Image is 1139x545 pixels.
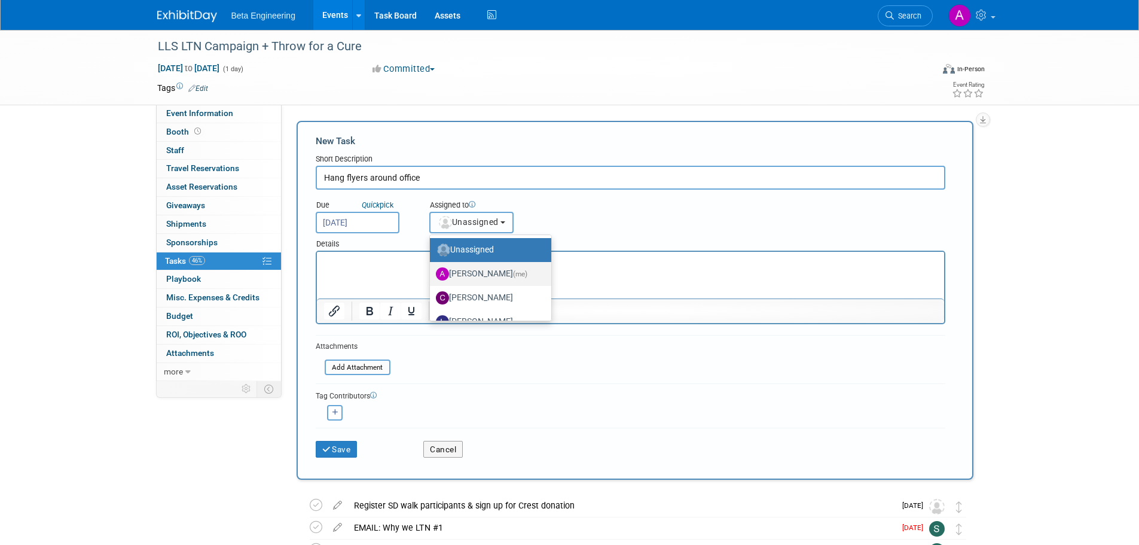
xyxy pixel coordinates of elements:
input: Name of task or a short description [316,166,945,190]
button: Bold [359,303,380,319]
label: [PERSON_NAME] [436,312,539,331]
span: Staff [166,145,184,155]
img: L.jpg [436,315,449,328]
a: Giveaways [157,197,281,215]
a: Budget [157,307,281,325]
a: edit [327,500,348,511]
div: Event Rating [952,82,984,88]
td: Personalize Event Tab Strip [236,381,257,397]
a: Sponsorships [157,234,281,252]
span: [DATE] [902,501,929,510]
a: Misc. Expenses & Credits [157,289,281,307]
button: Italic [380,303,401,319]
td: Toggle Event Tabs [256,381,281,397]
button: Underline [401,303,422,319]
span: [DATE] [DATE] [157,63,220,74]
div: Details [316,233,945,251]
img: Format-Inperson.png [943,64,955,74]
div: Due [316,200,411,212]
a: ROI, Objectives & ROO [157,326,281,344]
div: Assigned to [429,200,573,212]
img: Sara Dorsey [929,521,945,537]
div: Attachments [316,342,390,352]
a: more [157,363,281,381]
i: Quick [362,200,380,209]
a: Travel Reservations [157,160,281,178]
a: Asset Reservations [157,178,281,196]
button: Cancel [423,441,463,458]
a: Tasks46% [157,252,281,270]
label: [PERSON_NAME] [436,288,539,307]
span: 46% [189,256,205,265]
button: Insert/edit link [324,303,344,319]
span: Playbook [166,274,201,284]
iframe: Rich Text Area [317,252,944,299]
span: ROI, Objectives & ROO [166,330,246,339]
img: A.jpg [436,267,449,281]
span: Beta Engineering [231,11,295,20]
span: [DATE] [902,523,929,532]
span: Budget [166,311,193,321]
i: Move task [956,501,962,513]
div: LLS LTN Campaign + Throw for a Cure [154,36,915,57]
a: Search [878,5,933,26]
a: Booth [157,123,281,141]
span: Tasks [165,256,205,266]
div: Tag Contributors [316,389,945,401]
a: Attachments [157,345,281,363]
span: Attachments [166,348,214,358]
a: Event Information [157,105,281,123]
img: Unassigned [929,499,945,514]
img: ExhibitDay [157,10,217,22]
a: Quickpick [359,200,396,210]
span: Search [894,11,921,20]
div: Short Description [316,154,945,166]
img: Unassigned-User-Icon.png [437,243,450,257]
div: Event Format [862,62,985,80]
span: Shipments [166,219,206,229]
a: Edit [188,84,208,93]
input: Due Date [316,212,399,233]
button: Committed [368,63,439,75]
a: Staff [157,142,281,160]
a: edit [327,522,348,533]
div: EMAIL: Why we LTN #1 [348,517,895,538]
div: In-Person [957,65,985,74]
a: Playbook [157,270,281,288]
span: Sponsorships [166,238,218,247]
img: C.jpg [436,291,449,305]
button: Unassigned [429,212,514,233]
span: Giveaways [166,200,205,210]
span: Travel Reservations [166,163,239,173]
div: New Task [316,135,945,148]
span: more [164,367,183,376]
label: Unassigned [436,240,539,260]
td: Tags [157,82,208,94]
i: Move task [956,523,962,535]
span: Asset Reservations [166,182,237,191]
span: (1 day) [222,65,243,73]
div: Register SD walk participants & sign up for Crest donation [348,495,895,516]
span: Event Information [166,108,233,118]
span: Booth not reserved yet [192,127,203,136]
label: [PERSON_NAME] [436,264,539,284]
button: Save [316,441,358,458]
span: Unassigned [438,217,499,227]
span: Booth [166,127,203,136]
span: (me) [513,270,527,278]
span: to [183,63,194,73]
a: Shipments [157,215,281,233]
img: Anne Mertens [948,4,971,27]
span: Misc. Expenses & Credits [166,293,259,302]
